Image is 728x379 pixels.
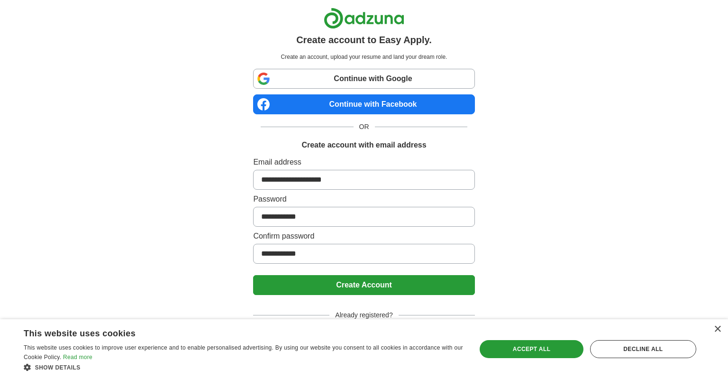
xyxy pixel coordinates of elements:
[324,8,404,29] img: Adzuna logo
[24,325,439,339] div: This website uses cookies
[24,362,463,372] div: Show details
[253,157,474,168] label: Email address
[296,33,432,47] h1: Create account to Easy Apply.
[253,275,474,295] button: Create Account
[329,310,398,320] span: Already registered?
[253,94,474,114] a: Continue with Facebook
[24,344,463,361] span: This website uses cookies to improve user experience and to enable personalised advertising. By u...
[301,139,426,151] h1: Create account with email address
[255,53,473,61] p: Create an account, upload your resume and land your dream role.
[480,340,583,358] div: Accept all
[590,340,696,358] div: Decline all
[253,194,474,205] label: Password
[253,231,474,242] label: Confirm password
[63,354,92,361] a: Read more, opens a new window
[354,122,375,132] span: OR
[714,326,721,333] div: Close
[35,364,81,371] span: Show details
[253,69,474,89] a: Continue with Google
